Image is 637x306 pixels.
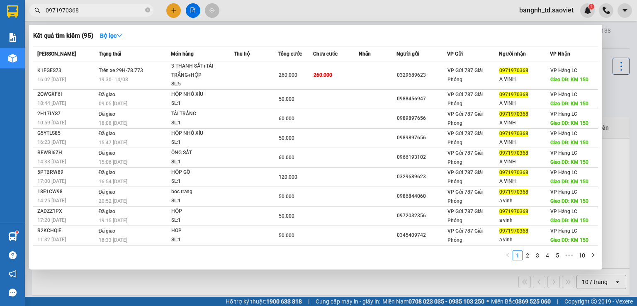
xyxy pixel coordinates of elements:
img: logo-vxr [7,5,18,18]
span: Giao DĐ: KM 150 [550,140,589,146]
span: 60.000 [279,116,294,121]
span: 19:30 - 14/08 [99,77,128,83]
div: A VINH [499,99,549,108]
span: 18:08 [DATE] [99,120,127,126]
span: VP Nhận [550,51,570,57]
span: Đã giao [99,92,116,97]
span: VP Hàng LC [550,111,577,117]
span: 0971970368 [499,131,528,136]
span: 15:06 [DATE] [99,159,127,165]
span: down [117,33,122,39]
span: VP Hàng LC [550,68,577,73]
a: 5 [553,251,562,260]
span: 260.000 [279,72,297,78]
sup: 1 [16,231,18,233]
span: Đã giao [99,189,116,195]
span: Giao DĐ: KM 150 [550,101,589,107]
span: 50.000 [279,135,294,141]
div: 0989897656 [397,114,447,123]
span: Giao DĐ: KM 150 [550,179,589,185]
span: Thu hộ [234,51,250,57]
span: 11:32 [DATE] [37,237,66,243]
span: 16:54 [DATE] [99,179,127,185]
li: Next Page [588,250,598,260]
button: right [588,250,598,260]
div: 0329689623 [397,71,447,80]
div: ỐNG SẮT [171,148,233,158]
button: Bộ lọcdown [93,29,129,42]
div: SL: 5 [171,80,233,89]
span: Người nhận [499,51,526,57]
span: 120.000 [279,174,297,180]
span: [PERSON_NAME] [37,51,76,57]
span: Đã giao [99,150,116,156]
span: VP Hàng LC [550,170,577,175]
span: Đã giao [99,228,116,234]
span: VP Hàng LC [550,189,577,195]
span: VP Gửi 787 Giải Phóng [447,68,483,83]
span: 0971970368 [499,170,528,175]
div: 0329689623 [397,172,447,181]
span: 15:47 [DATE] [99,140,127,146]
div: HOP [171,226,233,236]
div: ZADZZ1PX [37,207,96,216]
div: HỘP GỖ [171,168,233,177]
li: Next 5 Pages [562,250,576,260]
span: Giao DĐ: KM 150 [550,77,589,83]
li: 10 [576,250,588,260]
span: 10:59 [DATE] [37,120,66,126]
div: A VINH [499,177,549,186]
span: VP Hàng LC [550,92,577,97]
span: 14:25 [DATE] [37,198,66,204]
strong: Bộ lọc [100,32,122,39]
span: VP Gửi 787 Giải Phóng [447,111,483,126]
span: 17:20 [DATE] [37,217,66,223]
li: 3 [532,250,542,260]
span: right [591,253,596,257]
div: 0972032356 [397,211,447,220]
span: VP Gửi 787 Giải Phóng [447,189,483,204]
span: close-circle [145,7,150,15]
img: warehouse-icon [8,54,17,63]
span: 50.000 [279,96,294,102]
div: G5YTLS85 [37,129,96,138]
span: 09:05 [DATE] [99,101,127,107]
div: a vinh [499,236,549,244]
div: SL: 1 [171,177,233,186]
div: a vinh [499,197,549,205]
div: 0966193102 [397,153,447,162]
h3: Kết quả tìm kiếm ( 95 ) [33,32,93,40]
span: 50.000 [279,194,294,199]
div: 0345409742 [397,231,447,240]
span: 50.000 [279,213,294,219]
span: VP Gửi 787 Giải Phóng [447,131,483,146]
div: 3 THANH SẮT+TẢI TRẮNG+HỘP [171,62,233,80]
div: A VINH [499,75,549,84]
a: 1 [513,251,522,260]
span: 16:02 [DATE] [37,77,66,83]
span: question-circle [9,251,17,259]
li: 1 [513,250,523,260]
li: 4 [542,250,552,260]
span: message [9,289,17,296]
div: 0986844060 [397,192,447,201]
span: Giao DĐ: KM 150 [550,120,589,126]
div: K1FGES73 [37,66,96,75]
span: 18:44 [DATE] [37,100,66,106]
span: Trạng thái [99,51,121,57]
a: 3 [533,251,542,260]
button: left [503,250,513,260]
div: 2QWGXF6I [37,90,96,99]
span: 20:52 [DATE] [99,198,127,204]
div: A VINH [499,138,549,147]
span: 19:15 [DATE] [99,218,127,223]
div: SL: 1 [171,216,233,225]
span: search [34,7,40,13]
span: Người gửi [396,51,419,57]
div: 5PTBRW89 [37,168,96,177]
span: 0971970368 [499,68,528,73]
span: VP Hàng LC [550,228,577,234]
div: SL: 1 [171,158,233,167]
span: Giao DĐ: KM 150 [550,218,589,223]
span: 17:00 [DATE] [37,178,66,184]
